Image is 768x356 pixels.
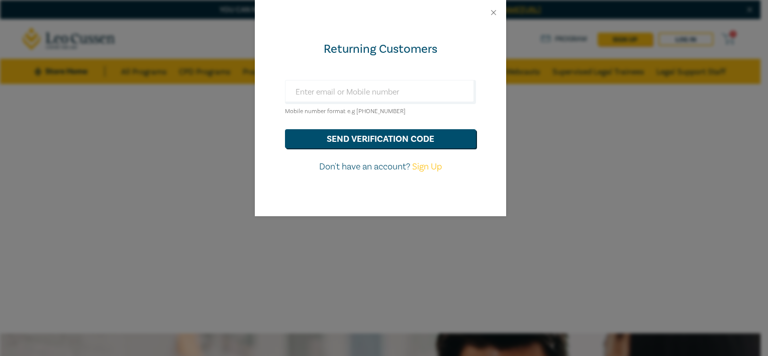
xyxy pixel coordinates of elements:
small: Mobile number format e.g [PHONE_NUMBER] [285,108,406,115]
a: Sign Up [412,161,442,172]
div: Returning Customers [285,41,476,57]
button: send verification code [285,129,476,148]
button: Close [489,8,498,17]
p: Don't have an account? [285,160,476,173]
input: Enter email or Mobile number [285,80,476,104]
